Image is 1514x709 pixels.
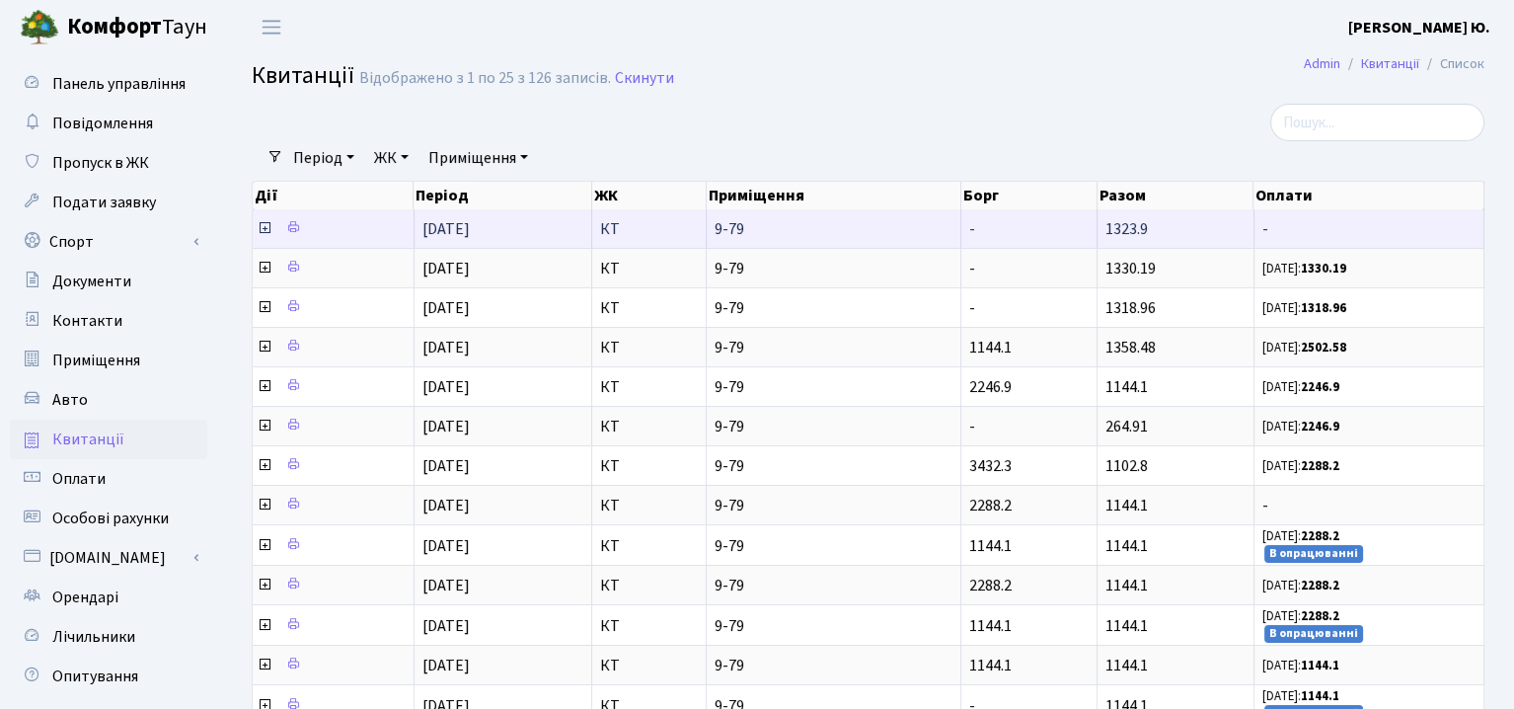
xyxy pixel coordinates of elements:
a: Приміщення [10,341,207,380]
span: [DATE] [422,655,470,676]
span: Опитування [52,666,138,687]
span: Квитанції [52,429,124,450]
a: Оплати [10,459,207,499]
span: 1144.1 [1105,495,1148,516]
small: [DATE]: [1262,527,1339,545]
b: 1318.96 [1301,299,1346,317]
b: 2502.58 [1301,339,1346,356]
span: 9-79 [715,658,952,673]
span: Пропуск в ЖК [52,152,149,174]
span: КТ [600,379,698,395]
span: 1144.1 [969,535,1012,557]
th: Період [414,182,592,209]
a: [DOMAIN_NAME] [10,538,207,578]
small: В опрацюванні [1264,545,1363,563]
th: ЖК [592,182,707,209]
small: В опрацюванні [1264,625,1363,643]
span: 9-79 [715,379,952,395]
span: [DATE] [422,535,470,557]
a: Скинути [615,69,674,88]
b: 1330.19 [1301,260,1346,277]
nav: breadcrumb [1274,43,1514,85]
b: Комфорт [67,11,162,42]
small: [DATE]: [1262,260,1346,277]
span: 9-79 [715,261,952,276]
span: Документи [52,271,131,292]
b: [PERSON_NAME] Ю. [1348,17,1490,39]
th: Дії [253,182,414,209]
b: 2288.2 [1301,527,1339,545]
small: [DATE]: [1262,378,1339,396]
span: 2246.9 [969,376,1012,398]
a: Орендарі [10,578,207,617]
span: [DATE] [422,258,470,279]
span: - [1262,498,1476,513]
div: Відображено з 1 по 25 з 126 записів. [359,69,611,88]
span: [DATE] [422,376,470,398]
span: Квитанції [252,58,354,93]
span: 9-79 [715,458,952,474]
span: 1144.1 [1105,655,1148,676]
span: - [969,218,975,240]
span: 9-79 [715,340,952,355]
b: 2288.2 [1301,457,1339,475]
span: [DATE] [422,337,470,358]
span: 1330.19 [1105,258,1156,279]
small: [DATE]: [1262,577,1339,594]
span: 1102.8 [1105,455,1148,477]
span: 9-79 [715,538,952,554]
input: Пошук... [1270,104,1484,141]
b: 1144.1 [1301,657,1339,674]
b: 2246.9 [1301,378,1339,396]
a: Повідомлення [10,104,207,143]
span: Особові рахунки [52,508,169,529]
span: 9-79 [715,419,952,434]
b: 1144.1 [1301,687,1339,705]
span: [DATE] [422,416,470,437]
span: КТ [600,578,698,593]
span: 1318.96 [1105,297,1156,319]
span: - [969,297,975,319]
small: [DATE]: [1262,687,1339,705]
span: 1144.1 [1105,615,1148,637]
a: Квитанції [1361,53,1419,74]
th: Борг [961,182,1098,209]
li: Список [1419,53,1484,75]
th: Приміщення [707,182,961,209]
span: 1144.1 [969,655,1012,676]
a: Опитування [10,657,207,696]
a: Авто [10,380,207,420]
span: КТ [600,340,698,355]
span: 2288.2 [969,575,1012,596]
span: КТ [600,458,698,474]
th: Разом [1098,182,1253,209]
span: [DATE] [422,297,470,319]
span: 9-79 [715,578,952,593]
button: Переключити навігацію [247,11,296,43]
span: - [969,258,975,279]
small: [DATE]: [1262,457,1339,475]
span: Таун [67,11,207,44]
a: ЖК [366,141,416,175]
span: КТ [600,261,698,276]
img: logo.png [20,8,59,47]
a: Документи [10,262,207,301]
a: Контакти [10,301,207,341]
span: 9-79 [715,498,952,513]
span: КТ [600,498,698,513]
small: [DATE]: [1262,299,1346,317]
span: [DATE] [422,575,470,596]
span: [DATE] [422,495,470,516]
a: Пропуск в ЖК [10,143,207,183]
b: 2246.9 [1301,418,1339,435]
span: КТ [600,419,698,434]
a: Admin [1304,53,1340,74]
span: Лічильники [52,626,135,648]
span: 1144.1 [969,337,1012,358]
b: 2288.2 [1301,577,1339,594]
span: 9-79 [715,221,952,237]
span: КТ [600,658,698,673]
span: - [1262,221,1476,237]
span: КТ [600,618,698,634]
span: 2288.2 [969,495,1012,516]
